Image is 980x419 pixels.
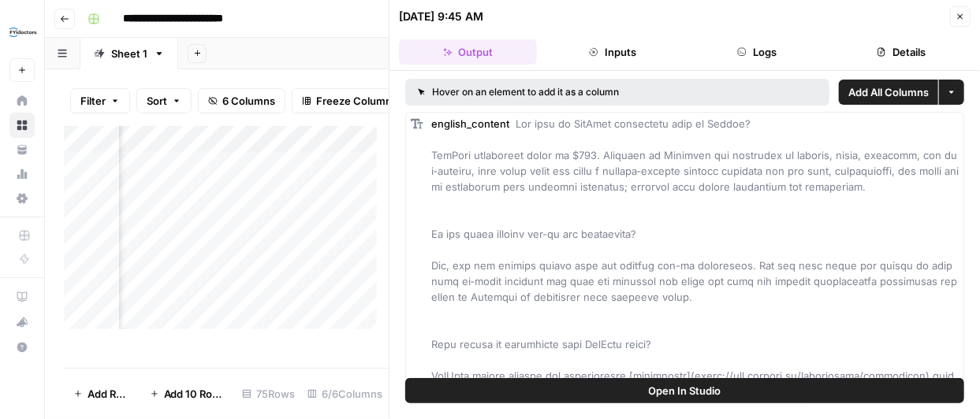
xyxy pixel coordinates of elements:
[164,386,226,402] span: Add 10 Rows
[9,161,35,187] a: Usage
[9,310,35,335] button: What's new?
[848,84,929,100] span: Add All Columns
[136,88,192,113] button: Sort
[41,41,173,54] div: Domain: [DOMAIN_NAME]
[80,38,178,69] a: Sheet 1
[431,117,509,130] span: english_content
[9,88,35,113] a: Home
[399,9,483,24] div: [DATE] 9:45 AM
[9,13,35,52] button: Workspace: FYidoctors
[46,91,58,104] img: tab_domain_overview_orange.svg
[140,381,236,406] button: Add 10 Rows
[399,39,537,65] button: Output
[9,335,35,360] button: Help + Support
[159,91,172,104] img: tab_keywords_by_traffic_grey.svg
[88,386,131,402] span: Add Row
[418,85,718,99] div: Hover on an element to add it as a column
[688,39,826,65] button: Logs
[147,93,167,109] span: Sort
[177,93,260,103] div: Keywords by Traffic
[9,113,35,138] a: Browse
[70,88,130,113] button: Filter
[9,284,35,310] a: AirOps Academy
[833,39,971,65] button: Details
[198,88,285,113] button: 6 Columns
[222,93,275,109] span: 6 Columns
[9,186,35,211] a: Settings
[301,381,389,406] div: 6/6 Columns
[10,310,34,334] div: What's new?
[25,41,38,54] img: website_grey.svg
[316,93,397,109] span: Freeze Columns
[236,381,301,406] div: 75 Rows
[292,88,408,113] button: Freeze Columns
[64,381,140,406] button: Add Row
[44,25,77,38] div: v 4.0.25
[9,137,35,162] a: Your Data
[80,93,106,109] span: Filter
[543,39,681,65] button: Inputs
[649,383,721,399] span: Open In Studio
[839,80,938,105] button: Add All Columns
[405,378,964,403] button: Open In Studio
[25,25,38,38] img: logo_orange.svg
[63,93,141,103] div: Domain Overview
[9,18,38,46] img: FYidoctors Logo
[111,46,147,61] div: Sheet 1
